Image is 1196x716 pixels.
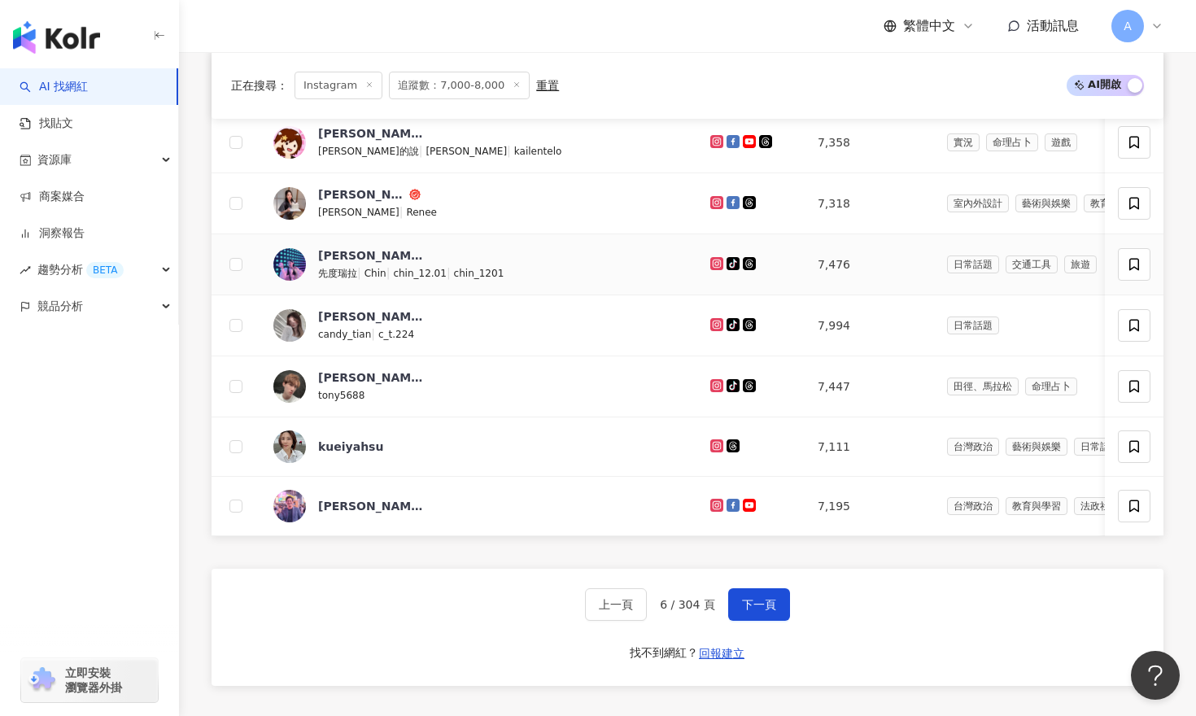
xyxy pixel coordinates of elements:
[805,477,934,536] td: 7,195
[585,588,647,621] button: 上一頁
[454,268,504,279] span: chin_1201
[947,497,999,515] span: 台灣政治
[318,308,424,325] div: [PERSON_NAME]
[318,369,424,386] div: [PERSON_NAME]
[318,498,424,514] div: [PERSON_NAME]
[318,146,419,157] span: [PERSON_NAME]的說
[273,430,684,463] a: KOL Avatarkueiyahsu
[273,490,306,522] img: KOL Avatar
[273,369,684,404] a: KOL Avatar[PERSON_NAME]tony5688
[1074,497,1126,515] span: 法政社會
[273,309,306,342] img: KOL Avatar
[805,295,934,356] td: 7,994
[1025,378,1077,395] span: 命理占卜
[273,248,306,281] img: KOL Avatar
[660,598,715,611] span: 6 / 304 頁
[419,144,426,157] span: |
[20,79,88,95] a: searchAI 找網紅
[273,430,306,463] img: KOL Avatar
[86,262,124,278] div: BETA
[20,264,31,276] span: rise
[947,438,999,456] span: 台灣政治
[21,658,158,702] a: chrome extension立即安裝 瀏覽器外掛
[20,225,85,242] a: 洞察報告
[805,173,934,234] td: 7,318
[386,266,394,279] span: |
[1006,438,1067,456] span: 藝術與娛樂
[20,116,73,132] a: 找貼文
[1027,18,1079,33] span: 活動訊息
[273,186,684,220] a: KOL Avatar[PERSON_NAME][PERSON_NAME]|Renee
[273,247,684,282] a: KOL Avatar[PERSON_NAME]先度瑞拉|Chin|chin_12.01|chin_1201
[318,186,406,203] div: [PERSON_NAME]
[630,645,698,661] div: 找不到網紅？
[318,247,424,264] div: [PERSON_NAME]
[728,588,790,621] button: 下一頁
[507,144,514,157] span: |
[37,288,83,325] span: 競品分析
[1064,255,1097,273] span: 旅遊
[26,667,58,693] img: chrome extension
[1131,651,1180,700] iframe: Help Scout Beacon - Open
[1045,133,1077,151] span: 遊戲
[947,255,999,273] span: 日常話題
[13,21,100,54] img: logo
[742,598,776,611] span: 下一頁
[406,207,437,218] span: Renee
[371,327,378,340] span: |
[947,133,980,151] span: 實況
[273,370,306,403] img: KOL Avatar
[273,490,684,522] a: KOL Avatar[PERSON_NAME]
[318,125,424,142] div: [PERSON_NAME]
[318,439,383,455] div: kueiyahsu
[947,317,999,334] span: 日常話題
[805,356,934,417] td: 7,447
[1084,194,1146,212] span: 教育與學習
[37,142,72,178] span: 資源庫
[1124,17,1132,35] span: A
[805,234,934,295] td: 7,476
[947,378,1019,395] span: 田徑、馬拉松
[514,146,562,157] span: kailentelo
[986,133,1038,151] span: 命理占卜
[37,251,124,288] span: 趨勢分析
[903,17,955,35] span: 繁體中文
[273,126,306,159] img: KOL Avatar
[273,308,684,343] a: KOL Avatar[PERSON_NAME]candy_tian|c_t.224
[1015,194,1077,212] span: 藝術與娛樂
[698,640,745,666] button: 回報建立
[65,666,122,695] span: 立即安裝 瀏覽器外掛
[426,146,507,157] span: [PERSON_NAME]
[273,125,684,159] a: KOL Avatar[PERSON_NAME][PERSON_NAME]的說|[PERSON_NAME]|kailentelo
[318,390,364,401] span: tony5688
[389,72,530,99] span: 追蹤數：7,000-8,000
[318,329,371,340] span: candy_tian
[599,598,633,611] span: 上一頁
[699,647,744,660] span: 回報建立
[378,329,414,340] span: c_t.224
[399,205,407,218] span: |
[393,268,447,279] span: chin_12.01
[273,187,306,220] img: KOL Avatar
[947,194,1009,212] span: 室內外設計
[1006,497,1067,515] span: 教育與學習
[364,268,386,279] span: Chin
[536,79,559,92] div: 重置
[805,112,934,173] td: 7,358
[318,268,357,279] span: 先度瑞拉
[357,266,364,279] span: |
[295,72,382,99] span: Instagram
[231,79,288,92] span: 正在搜尋 ：
[1006,255,1058,273] span: 交通工具
[447,266,454,279] span: |
[20,189,85,205] a: 商案媒合
[1074,438,1126,456] span: 日常話題
[318,207,399,218] span: [PERSON_NAME]
[805,417,934,477] td: 7,111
